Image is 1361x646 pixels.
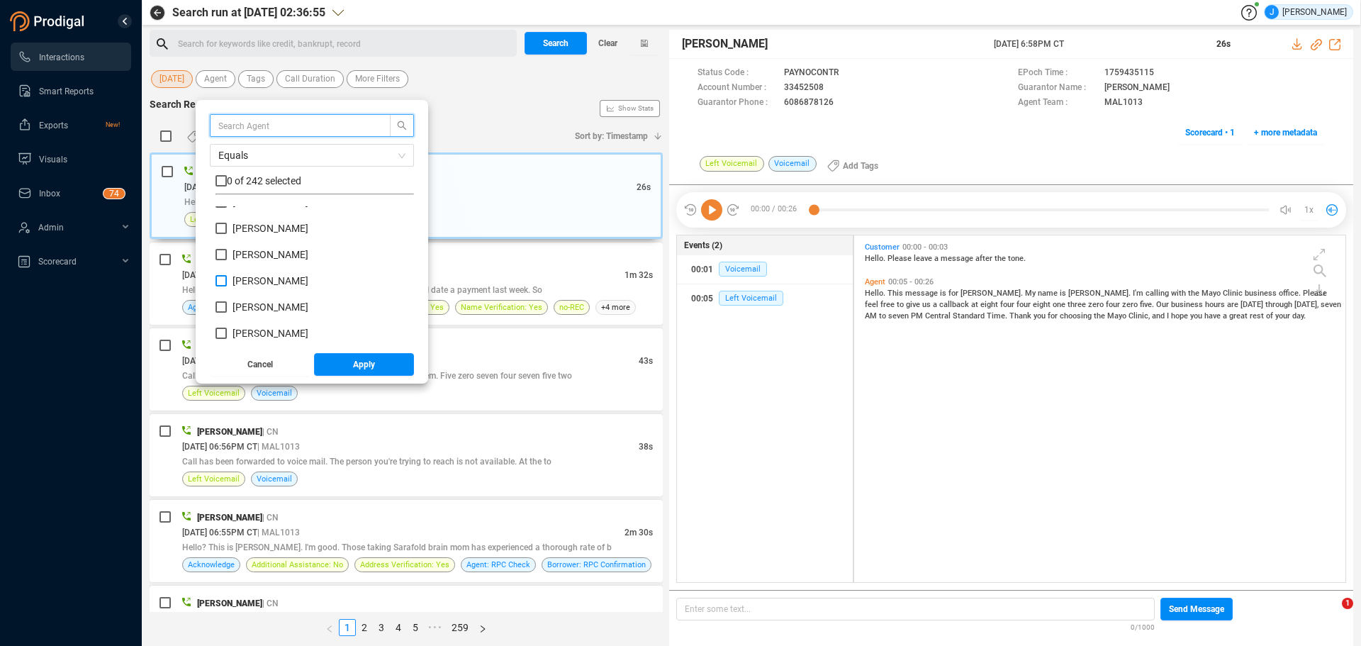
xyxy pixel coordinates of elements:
button: Sort by: Timestamp [566,125,663,147]
span: for [1048,311,1060,321]
span: business [1171,300,1205,309]
span: is [1060,289,1068,298]
span: Status Code : [698,66,777,81]
span: Name Verification: Yes [461,301,542,314]
span: Voicemail [768,156,817,172]
span: with [1171,289,1188,298]
span: a [1223,311,1229,321]
span: Clear [598,32,617,55]
div: [PERSON_NAME]| CN[DATE] 06:57PM CT| MAL101343sCall has been forwarded to an automated voice messa... [150,328,663,411]
span: office. [1279,289,1303,298]
span: 00:00 - 00:03 [900,243,951,252]
span: I'm [1133,289,1146,298]
li: Interactions [11,43,131,71]
span: Sort by: Timestamp [575,125,648,147]
span: New! [106,111,120,139]
span: Hello. [865,254,887,263]
input: Search Agent [218,118,369,133]
sup: 74 [103,189,125,199]
a: Smart Reports [18,77,120,105]
span: of [1266,311,1275,321]
span: have [1204,311,1223,321]
span: 38s [639,442,653,452]
button: Clear [587,32,629,55]
a: 1 [340,620,355,635]
li: Visuals [11,145,131,173]
span: Inbox [39,189,60,199]
span: Search [543,32,569,55]
button: left [320,619,339,636]
span: Search run at [DATE] 02:36:55 [172,4,325,21]
iframe: Intercom live chat [1313,598,1347,632]
li: 3 [373,619,390,636]
span: Left Voicemail [700,156,764,172]
button: 1x [1299,200,1319,220]
li: Next Page [474,619,492,636]
span: seven [1321,300,1341,309]
span: calling [1146,289,1171,298]
span: Add Tags [843,155,878,177]
li: Previous Page [320,619,339,636]
span: [DATE] 06:56PM CT [182,442,257,452]
span: feel [865,300,880,309]
span: Customer [865,243,900,252]
span: [DATE] [1240,300,1265,309]
span: + more metadata [1254,121,1317,144]
div: [PERSON_NAME]| CN[DATE] 06:58PM CT| MAL10131m 32sHello? Hi. Hi. This is my wife. I take care of t... [150,243,663,325]
span: hope [1171,311,1190,321]
span: 43s [639,356,653,366]
span: Exports [39,121,68,130]
button: More Filters [347,70,408,88]
span: [DATE] 06:58PM CT [182,270,257,280]
span: Send Message [1169,598,1224,620]
span: Clinic, [1128,311,1152,321]
span: 1759435115 [1104,66,1154,81]
span: free [880,300,897,309]
span: Guarantor Phone : [698,96,777,111]
span: Left Voicemail [719,291,783,306]
span: Voicemail [257,386,292,400]
span: great [1229,311,1250,321]
span: the [1188,289,1202,298]
span: a [934,254,941,263]
li: 1 [339,619,356,636]
span: search [391,121,413,130]
span: Cancel [247,353,273,376]
span: Our [1156,300,1171,309]
span: Mayo [1107,311,1128,321]
span: and [1152,311,1167,321]
span: Interactions [39,52,84,62]
span: one [1053,300,1068,309]
span: through [1265,300,1294,309]
span: no-REC [559,301,584,314]
span: My [1025,289,1038,298]
button: Scorecard • 1 [1177,121,1243,144]
span: Time. [987,311,1009,321]
span: [PERSON_NAME]. [1068,289,1133,298]
button: 00:05Left Voicemail [677,284,853,313]
span: the [1094,311,1107,321]
li: Inbox [11,179,131,207]
span: at [971,300,980,309]
div: 00:05 [691,287,713,310]
span: Search Results : [150,99,223,110]
span: AM [865,311,879,321]
span: four [1016,300,1033,309]
span: ••• [424,619,447,636]
span: Account Number : [698,81,777,96]
span: is [940,289,948,298]
span: 00:00 / 00:26 [740,199,814,221]
span: Additional Assistance: No [252,558,343,572]
button: Apply [314,353,415,376]
span: us [922,300,933,309]
span: Guarantor Name : [1018,81,1097,96]
span: are [1227,300,1240,309]
span: | CN [262,513,279,523]
li: 5 [407,619,424,636]
span: Equals [218,145,405,166]
span: Voicemail [257,472,292,486]
span: [PERSON_NAME] [1104,81,1170,96]
span: J [1270,5,1275,19]
span: Mayo [1202,289,1223,298]
span: four [1106,300,1122,309]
